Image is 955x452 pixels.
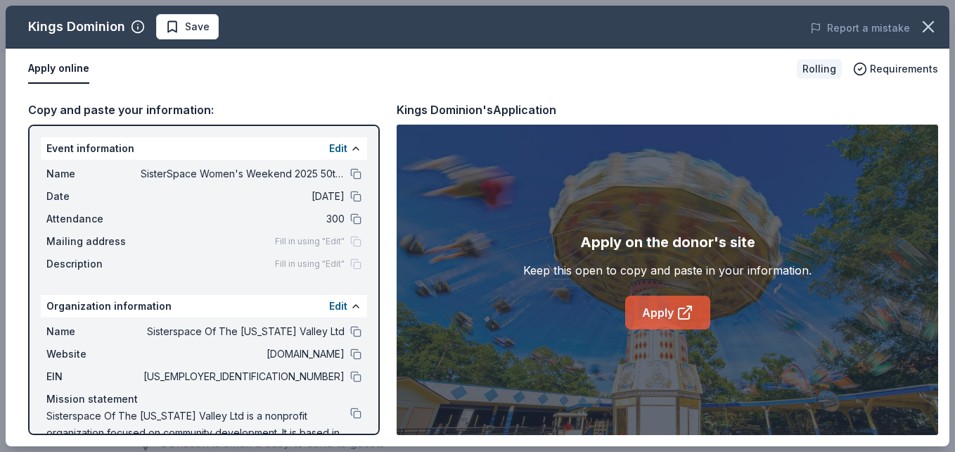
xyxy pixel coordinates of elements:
[141,188,345,205] span: [DATE]
[141,211,345,227] span: 300
[397,101,556,119] div: Kings Dominion's Application
[46,165,141,182] span: Name
[46,368,141,385] span: EIN
[870,61,938,77] span: Requirements
[141,323,345,340] span: Sisterspace Of The [US_STATE] Valley Ltd
[46,233,141,250] span: Mailing address
[185,18,210,35] span: Save
[156,14,219,39] button: Save
[523,262,812,279] div: Keep this open to copy and paste in your information.
[141,165,345,182] span: SisterSpace Women's Weekend 2025 50th Anniversary
[275,236,345,247] span: Fill in using "Edit"
[797,59,842,79] div: Rolling
[41,137,367,160] div: Event information
[810,20,910,37] button: Report a mistake
[275,258,345,270] span: Fill in using "Edit"
[329,140,347,157] button: Edit
[46,346,141,363] span: Website
[46,391,361,408] div: Mission statement
[28,101,380,119] div: Copy and paste your information:
[141,368,345,385] span: [US_EMPLOYER_IDENTIFICATION_NUMBER]
[141,346,345,363] span: [DOMAIN_NAME]
[853,61,938,77] button: Requirements
[28,15,125,38] div: Kings Dominion
[329,298,347,315] button: Edit
[46,211,141,227] span: Attendance
[28,54,89,84] button: Apply online
[625,296,710,329] a: Apply
[580,231,755,253] div: Apply on the donor's site
[46,256,141,272] span: Description
[46,188,141,205] span: Date
[41,295,367,318] div: Organization information
[46,323,141,340] span: Name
